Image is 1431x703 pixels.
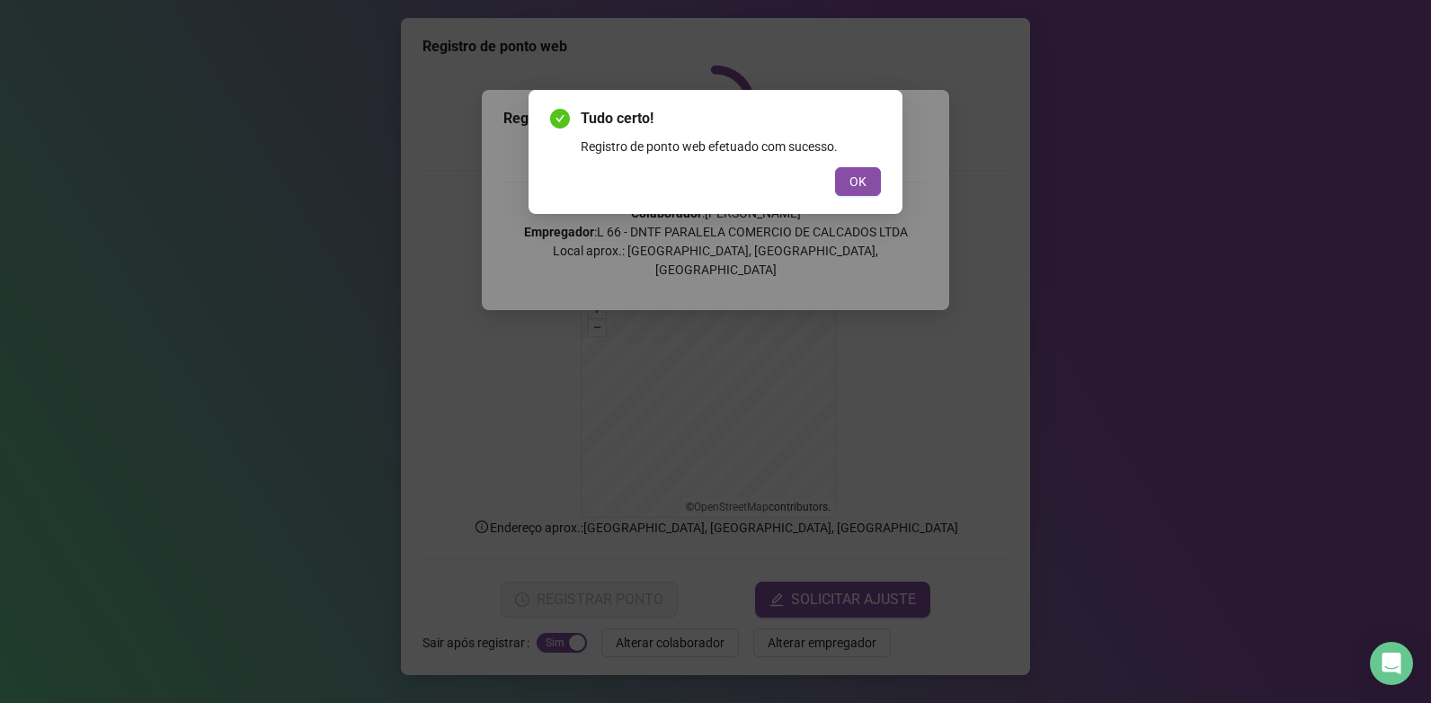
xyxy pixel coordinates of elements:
span: OK [849,172,867,191]
div: Registro de ponto web efetuado com sucesso. [581,137,881,156]
div: Open Intercom Messenger [1370,642,1413,685]
button: OK [835,167,881,196]
span: check-circle [550,109,570,129]
span: Tudo certo! [581,108,881,129]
